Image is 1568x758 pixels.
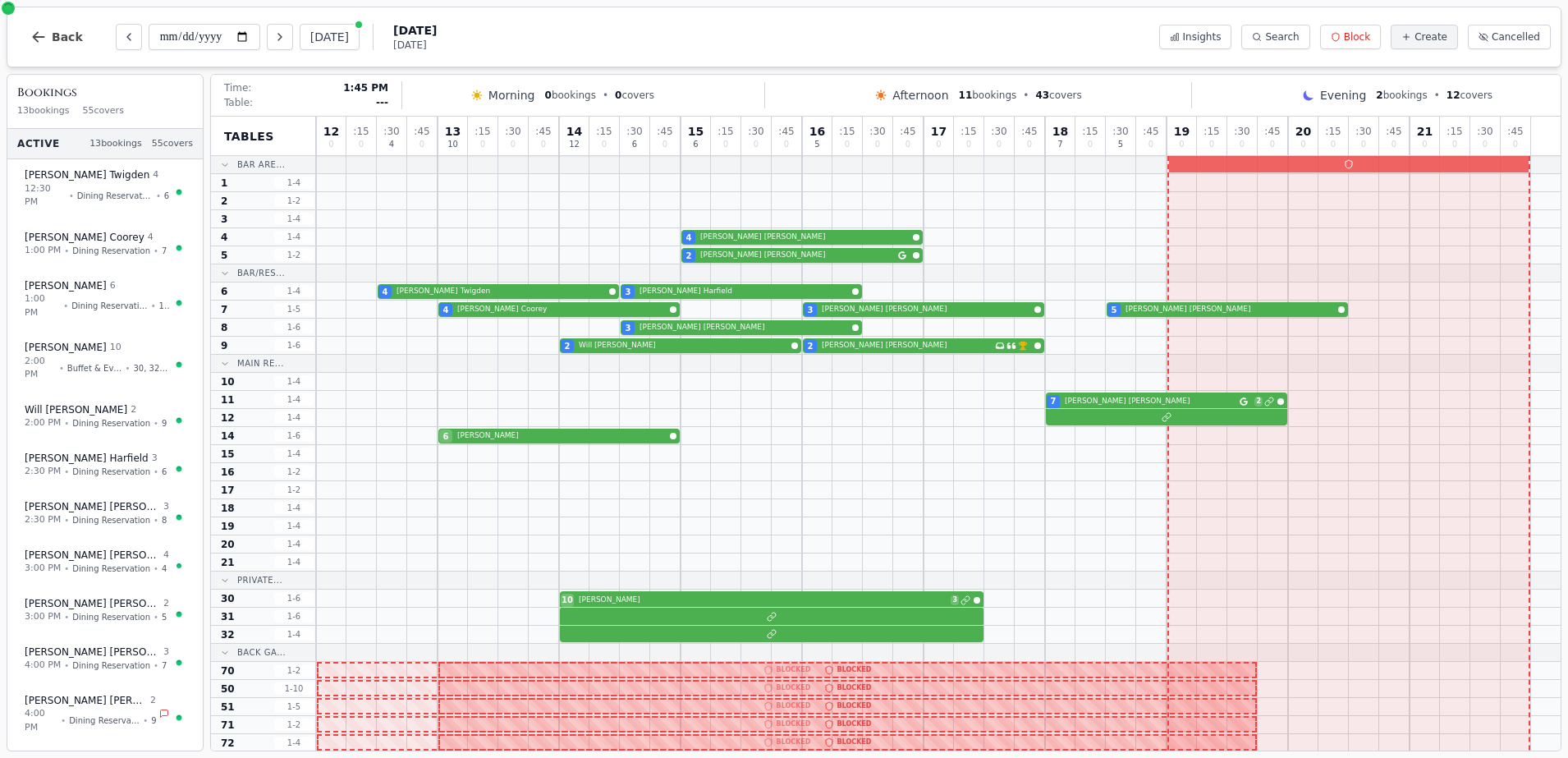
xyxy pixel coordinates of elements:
span: : 30 [991,126,1006,136]
span: 0 [615,90,621,101]
span: 55 covers [152,137,193,151]
span: • [603,89,608,102]
span: 16 [809,126,825,137]
span: 0 [1027,140,1032,149]
span: [PERSON_NAME] [PERSON_NAME] [700,232,910,243]
span: 3 [808,304,814,316]
span: [PERSON_NAME] [PERSON_NAME] [1065,396,1236,407]
span: • [64,514,69,526]
span: 1 [221,177,227,190]
span: 12 [569,140,580,149]
span: : 15 [1204,126,1219,136]
span: Insights [1183,30,1222,44]
span: : 15 [1325,126,1341,136]
span: [PERSON_NAME] [25,279,107,292]
span: 16 [221,466,235,479]
span: 7 [221,303,227,316]
span: 12 [221,411,235,425]
span: Active [17,137,60,150]
span: 3 [626,322,631,334]
span: 9 [151,714,156,727]
span: • [64,611,69,623]
span: 15 [688,126,704,137]
span: 30, 32, 31 [134,362,169,374]
span: • [154,245,158,257]
span: 10 [221,375,235,388]
span: [PERSON_NAME] [579,595,947,606]
span: [PERSON_NAME] [PERSON_NAME] [25,694,147,707]
span: Dining Reservation [77,190,153,202]
span: Search [1265,30,1299,44]
span: 7 [1051,395,1057,407]
span: 0 [875,140,880,149]
span: 4 [221,231,227,244]
span: [DATE] [393,39,437,52]
span: 1 - 4 [274,520,314,532]
span: 30 [221,592,235,605]
svg: Customer message [1006,341,1016,351]
span: 0 [1088,140,1093,149]
span: Afternoon [892,87,948,103]
span: : 45 [1507,126,1523,136]
span: 1 - 4 [274,177,314,189]
span: • [61,714,66,727]
span: • [154,514,158,526]
span: : 15 [353,126,369,136]
span: 21 [1417,126,1433,137]
span: 70 [221,664,235,678]
span: Will [PERSON_NAME] [579,340,788,351]
span: : 45 [657,126,672,136]
span: • [69,190,74,202]
span: [PERSON_NAME] Harfield [640,286,849,297]
span: [PERSON_NAME] Coorey [25,231,144,244]
span: 1:45 PM [343,81,388,94]
span: Bar Are... [237,158,285,171]
span: 1 - 2 [274,249,314,261]
span: 0 [1179,140,1184,149]
span: [PERSON_NAME] [PERSON_NAME] [640,322,849,333]
span: [PERSON_NAME] [PERSON_NAME] [25,549,160,562]
span: • [64,563,69,575]
span: : 30 [383,126,399,136]
span: 2 [686,250,692,262]
span: 20 [1295,126,1311,137]
span: 0 [966,140,971,149]
span: 0 [1148,140,1153,149]
span: 12 [1447,90,1460,101]
span: 13 bookings [89,137,142,151]
span: Main Re... [237,357,284,370]
span: Buffet & Events [67,362,122,374]
span: 0 [1452,140,1457,149]
span: 13 [445,126,461,137]
span: Dining Reservation [72,659,150,672]
span: 0 [784,140,789,149]
span: : 30 [869,126,885,136]
span: • [64,245,69,257]
span: Time: [224,81,251,94]
svg: Google booking [898,251,906,260]
span: [PERSON_NAME] [PERSON_NAME] [25,597,160,610]
span: 13 bookings [17,104,70,118]
button: Will [PERSON_NAME]22:00 PM•Dining Reservation•9 [14,394,196,439]
span: 7 [162,245,167,257]
span: • [154,417,158,430]
span: [DATE] [393,22,437,39]
span: Create [1414,30,1447,44]
button: [PERSON_NAME] [PERSON_NAME]34:00 PM•Dining Reservation•7 [14,636,196,682]
span: 2 [1254,397,1263,407]
span: 0 [359,140,364,149]
span: 11 [959,90,973,101]
span: • [154,563,158,575]
span: 31 [221,610,235,623]
span: 1:00 PM [25,292,60,319]
span: 2:30 PM [25,465,61,479]
span: 1 - 10 [274,682,314,695]
span: 12:30 PM [25,182,66,209]
span: 1 - 4 [274,502,314,514]
span: • [154,611,158,623]
span: 8 [221,321,227,334]
span: 6 [221,285,227,298]
span: : 45 [1021,126,1037,136]
span: covers [1035,89,1081,102]
span: 6 [162,466,167,478]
